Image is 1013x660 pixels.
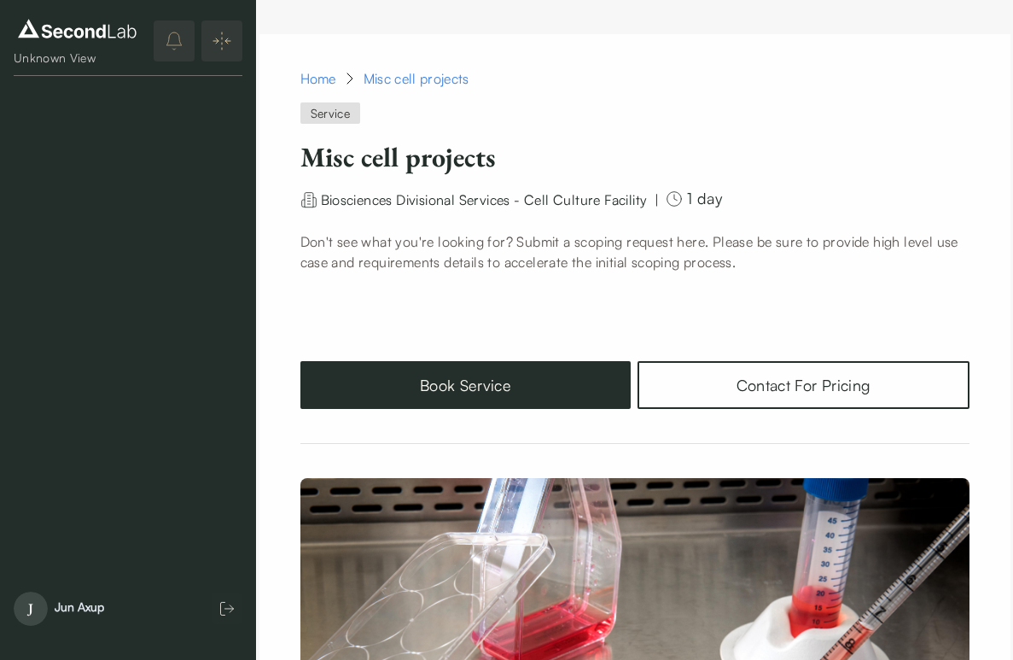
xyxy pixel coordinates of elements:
[300,231,969,272] p: Don't see what you're looking for? Submit a scoping request here. Please be sure to provide high ...
[212,593,242,624] button: Log out
[300,361,632,409] button: Book Service
[321,190,648,207] a: Biosciences Divisional Services - Cell Culture Facility
[300,68,336,89] a: Home
[364,68,469,89] div: Misc cell projects
[655,190,659,210] div: |
[14,592,48,626] span: J
[55,599,104,616] div: Jun Axup
[637,361,969,409] a: Contact For Pricing
[154,20,195,61] button: notifications
[687,190,722,208] span: 1 day
[14,15,141,43] img: logo
[300,102,360,124] span: Service
[201,20,242,61] button: Expand/Collapse sidebar
[14,50,141,67] div: Unknown View
[300,140,969,174] h1: Misc cell projects
[321,191,648,208] span: Biosciences Divisional Services - Cell Culture Facility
